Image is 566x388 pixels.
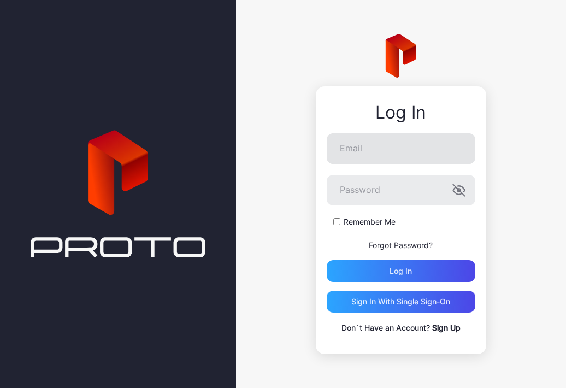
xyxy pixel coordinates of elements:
div: Sign in With Single Sign-On [351,297,450,306]
a: Sign Up [432,323,461,332]
button: Password [452,184,465,197]
label: Remember Me [344,216,396,227]
p: Don`t Have an Account? [327,321,475,334]
button: Log in [327,260,475,282]
div: Log in [390,267,412,275]
a: Forgot Password? [369,240,433,250]
button: Sign in With Single Sign-On [327,291,475,313]
input: Email [327,133,475,164]
input: Password [327,175,475,205]
div: Log In [327,103,475,122]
